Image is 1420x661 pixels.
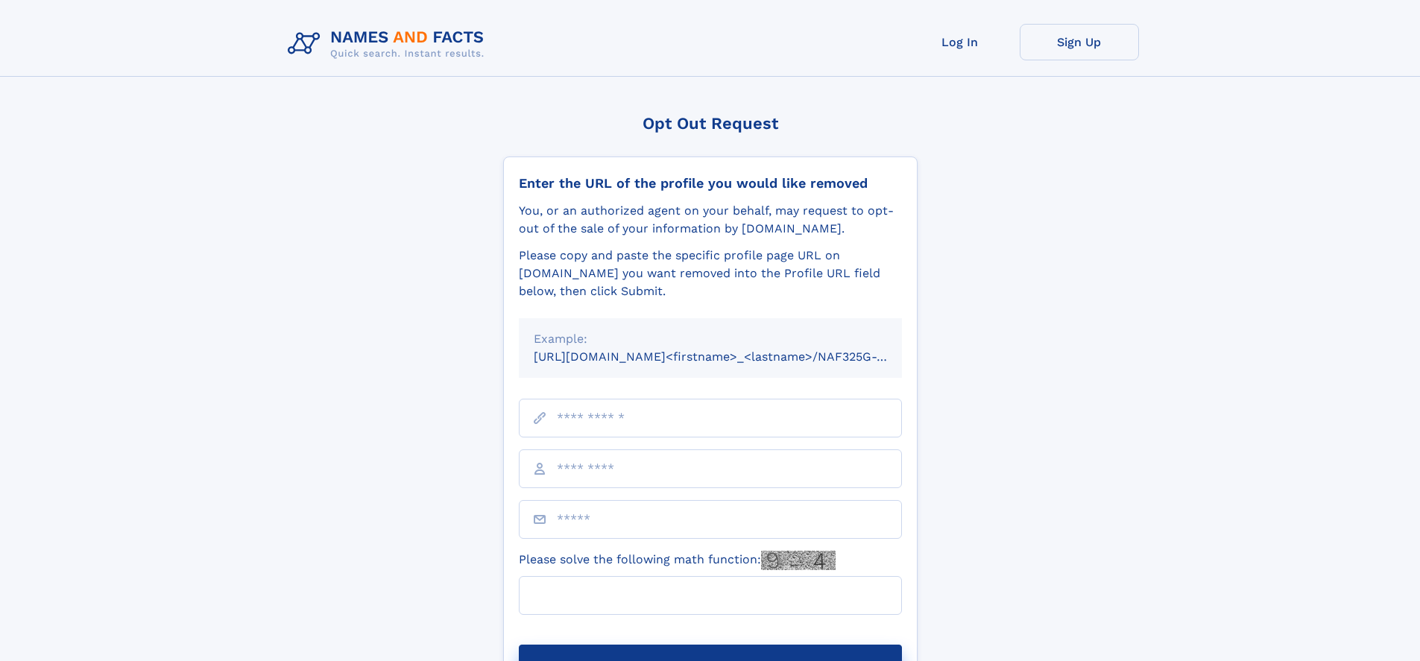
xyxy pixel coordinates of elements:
[519,202,902,238] div: You, or an authorized agent on your behalf, may request to opt-out of the sale of your informatio...
[519,551,836,570] label: Please solve the following math function:
[519,247,902,300] div: Please copy and paste the specific profile page URL on [DOMAIN_NAME] you want removed into the Pr...
[534,350,930,364] small: [URL][DOMAIN_NAME]<firstname>_<lastname>/NAF325G-xxxxxxxx
[282,24,496,64] img: Logo Names and Facts
[900,24,1020,60] a: Log In
[534,330,887,348] div: Example:
[519,175,902,192] div: Enter the URL of the profile you would like removed
[503,114,918,133] div: Opt Out Request
[1020,24,1139,60] a: Sign Up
